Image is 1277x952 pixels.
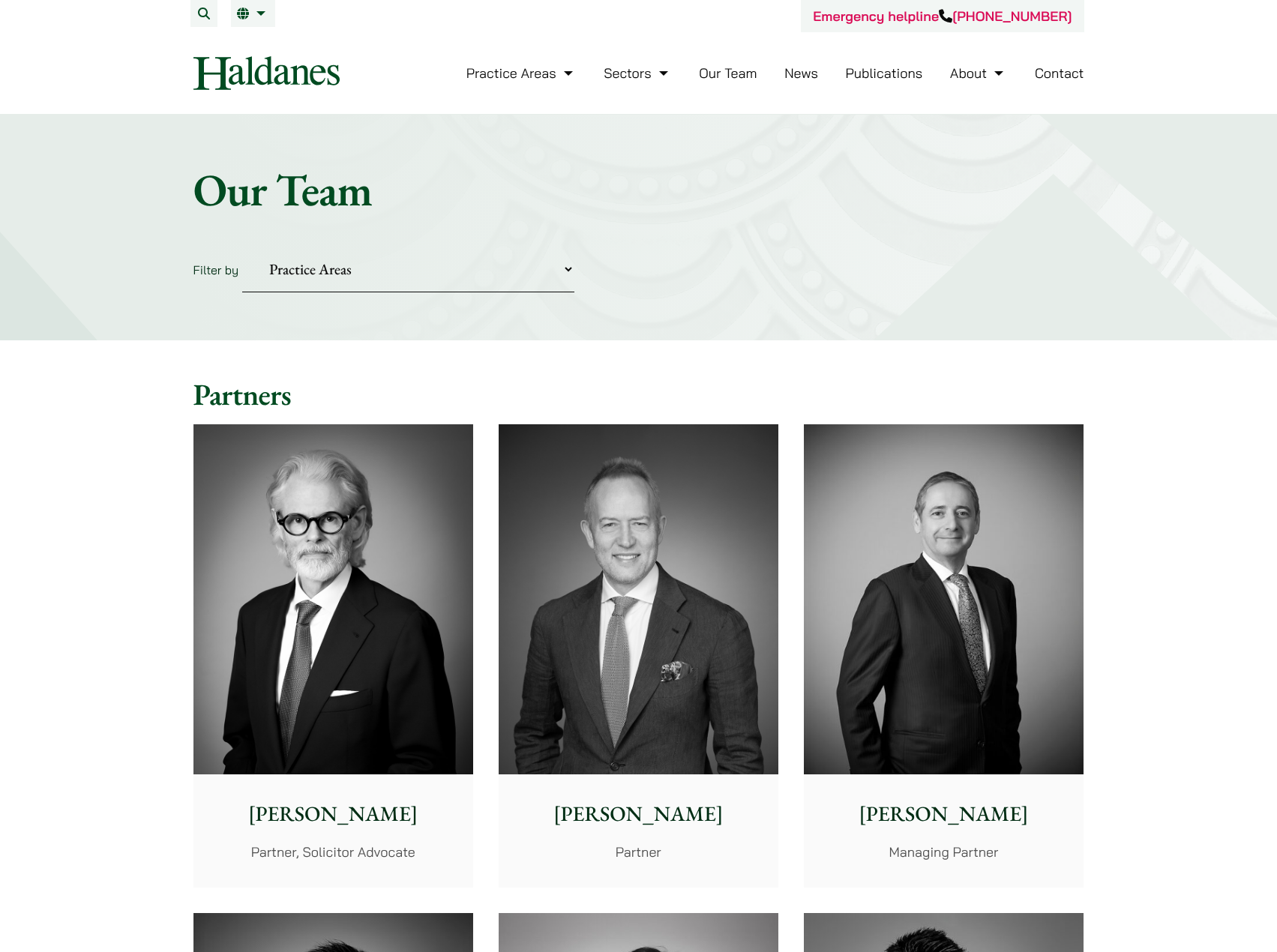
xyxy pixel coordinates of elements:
[466,64,577,82] a: Practice Areas
[816,798,1072,830] p: [PERSON_NAME]
[1035,64,1084,82] a: Contact
[193,376,1084,412] h2: Partners
[699,64,757,82] a: Our Team
[816,842,1072,862] p: Managing Partner
[511,798,766,830] p: [PERSON_NAME]
[511,842,766,862] p: Partner
[813,7,1072,25] a: Emergency helpline[PHONE_NUMBER]
[193,163,1084,217] h1: Our Team
[784,64,818,82] a: News
[193,262,239,277] label: Filter by
[205,842,461,862] p: Partner, Solicitor Advocate
[950,64,1007,82] a: About
[499,424,778,888] a: [PERSON_NAME] Partner
[205,798,461,830] p: [PERSON_NAME]
[804,424,1084,888] a: [PERSON_NAME] Managing Partner
[604,64,671,82] a: Sectors
[193,424,473,888] a: [PERSON_NAME] Partner, Solicitor Advocate
[237,7,269,19] a: EN
[846,64,923,82] a: Publications
[193,56,340,90] img: Logo of Haldanes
